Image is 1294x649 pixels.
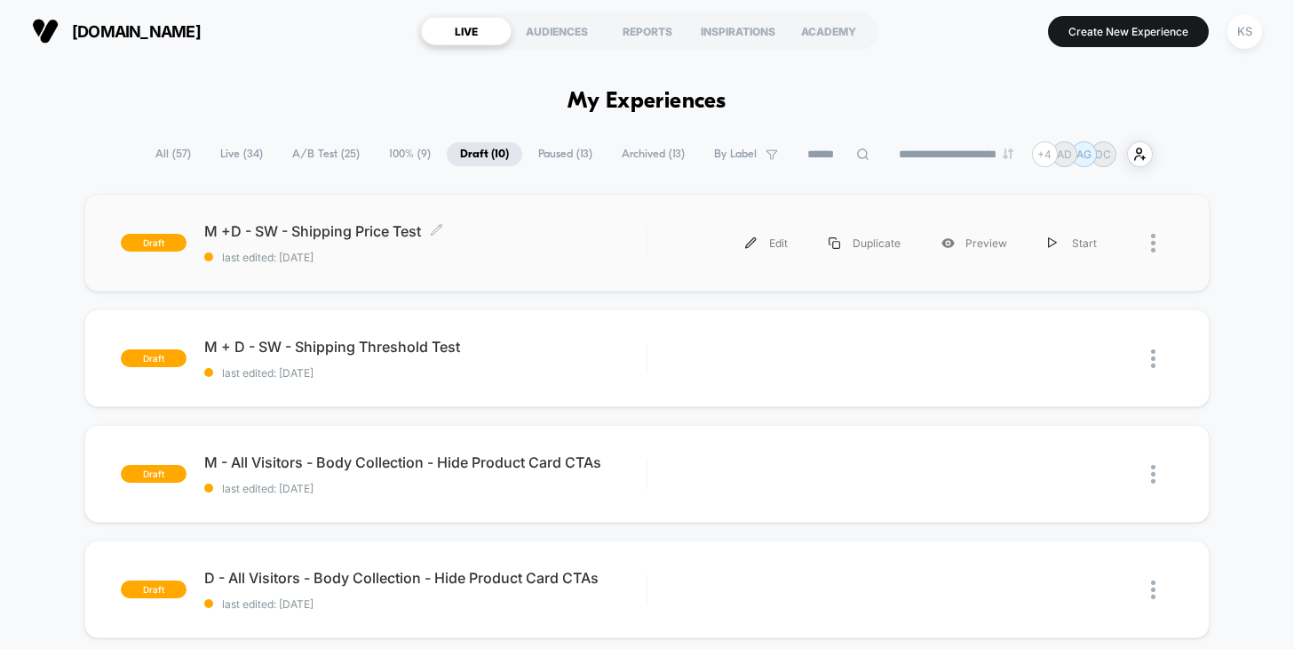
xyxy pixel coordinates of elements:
img: end [1003,148,1013,159]
span: last edited: [DATE] [204,251,647,264]
p: AG [1076,148,1092,161]
img: close [1151,234,1155,252]
h1: My Experiences [568,89,726,115]
span: Paused ( 13 ) [525,142,606,166]
span: M + D - SW - Shipping Threshold Test [204,338,647,356]
span: A/B Test ( 25 ) [279,142,373,166]
span: last edited: [DATE] [204,597,647,611]
span: [DOMAIN_NAME] [72,22,201,41]
div: Preview [921,223,1028,263]
div: Edit [725,223,808,263]
div: INSPIRATIONS [693,17,783,45]
div: Duplicate [808,223,921,263]
div: REPORTS [602,17,693,45]
span: M - All Visitors - Body Collection - Hide Product Card CTAs [204,453,647,471]
span: All ( 57 ) [142,142,204,166]
div: ACADEMY [783,17,874,45]
img: menu [829,237,840,249]
span: draft [121,234,187,252]
div: KS [1227,14,1262,49]
button: [DOMAIN_NAME] [27,17,206,45]
button: KS [1222,13,1267,50]
div: LIVE [421,17,512,45]
span: Live ( 34 ) [207,142,276,166]
img: close [1151,465,1155,484]
img: close [1151,581,1155,599]
div: + 4 [1032,141,1058,167]
span: Draft ( 10 ) [447,142,522,166]
span: 100% ( 9 ) [376,142,444,166]
span: M +D - SW - Shipping Price Test [204,222,647,240]
span: Archived ( 13 ) [608,142,698,166]
button: Create New Experience [1048,16,1209,47]
p: DC [1095,148,1111,161]
span: draft [121,581,187,598]
div: Start [1028,223,1117,263]
img: menu [745,237,757,249]
p: AD [1057,148,1072,161]
span: draft [121,465,187,483]
span: By Label [714,148,757,161]
span: last edited: [DATE] [204,366,647,380]
span: draft [121,349,187,367]
div: AUDIENCES [512,17,602,45]
span: last edited: [DATE] [204,482,647,495]
img: Visually logo [32,18,59,44]
img: close [1151,349,1155,368]
img: menu [1048,237,1057,249]
span: D - All Visitors - Body Collection - Hide Product Card CTAs [204,569,647,587]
